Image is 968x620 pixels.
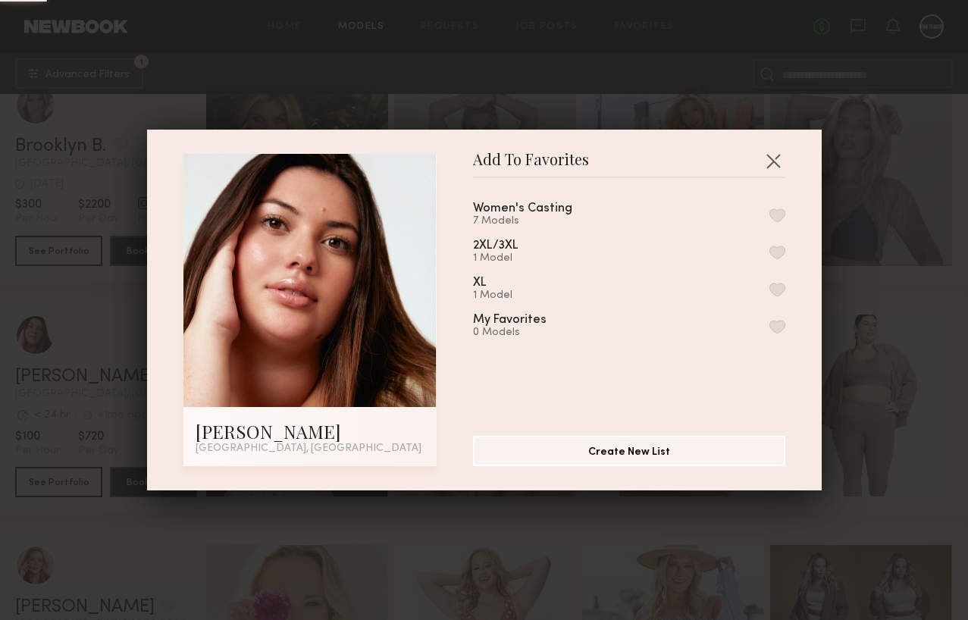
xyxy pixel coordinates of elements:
[196,443,424,454] div: [GEOGRAPHIC_DATA], [GEOGRAPHIC_DATA]
[473,215,609,227] div: 7 Models
[473,240,518,252] div: 2XL/3XL
[473,252,555,265] div: 1 Model
[473,154,589,177] span: Add To Favorites
[473,436,785,466] button: Create New List
[196,419,424,443] div: [PERSON_NAME]
[473,314,547,327] div: My Favorites
[473,290,523,302] div: 1 Model
[473,327,583,339] div: 0 Models
[761,149,785,173] button: Close
[473,202,572,215] div: Women's Casting
[473,277,487,290] div: XL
